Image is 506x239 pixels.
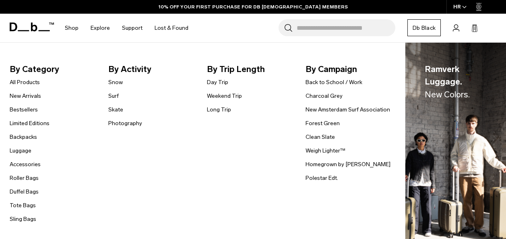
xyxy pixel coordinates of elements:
a: Support [122,14,143,42]
a: Snow [108,78,123,87]
a: Luggage [10,146,31,155]
a: Db Black [407,19,441,36]
a: Day Trip [207,78,228,87]
a: Sling Bags [10,215,36,223]
a: Shop [65,14,78,42]
a: Polestar Edt. [306,174,338,182]
a: Homegrown by [PERSON_NAME] [306,160,390,169]
a: Tote Bags [10,201,36,210]
a: New Arrivals [10,92,41,100]
span: Ramverk Luggage. [425,63,487,101]
a: Clean Slate [306,133,335,141]
a: Accessories [10,160,41,169]
a: Long Trip [207,105,231,114]
a: Backpacks [10,133,37,141]
a: Weigh Lighter™ [306,146,345,155]
a: Forest Green [306,119,340,128]
span: By Campaign [306,63,391,76]
a: Surf [108,92,119,100]
a: New Amsterdam Surf Association [306,105,390,114]
a: Weekend Trip [207,92,242,100]
a: Limited Editions [10,119,50,128]
a: Explore [91,14,110,42]
span: By Activity [108,63,194,76]
a: Back to School / Work [306,78,362,87]
a: Roller Bags [10,174,39,182]
a: Lost & Found [155,14,188,42]
a: Duffel Bags [10,187,39,196]
span: New Colors. [425,89,470,99]
span: By Category [10,63,95,76]
a: Photography [108,119,142,128]
a: 10% OFF YOUR FIRST PURCHASE FOR DB [DEMOGRAPHIC_DATA] MEMBERS [159,3,348,10]
a: Bestsellers [10,105,38,114]
span: By Trip Length [207,63,293,76]
a: All Products [10,78,40,87]
nav: Main Navigation [59,14,194,42]
a: Charcoal Grey [306,92,343,100]
a: Skate [108,105,123,114]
